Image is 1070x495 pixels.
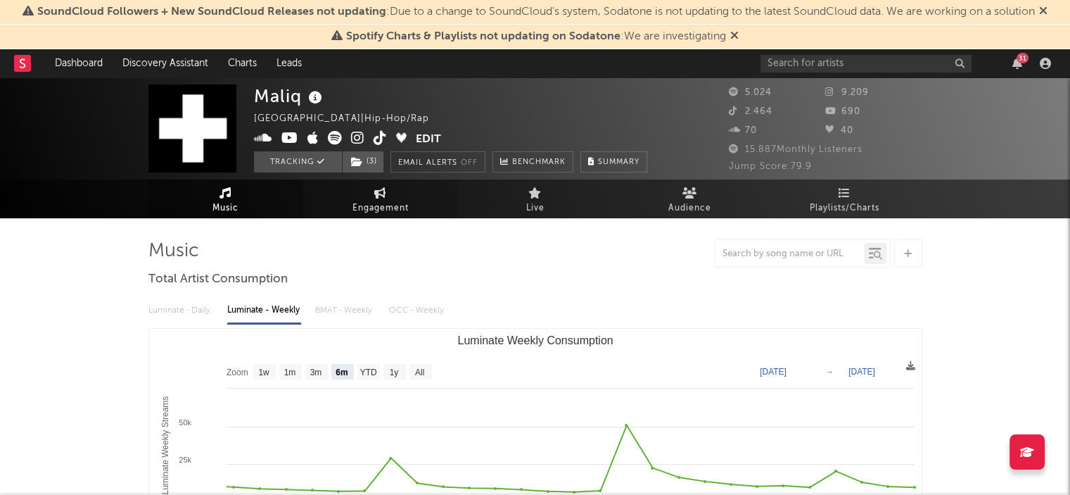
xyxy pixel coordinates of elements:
[492,151,573,173] a: Benchmark
[825,107,860,116] span: 690
[1012,58,1022,69] button: 31
[227,299,301,322] div: Luminate - Weekly
[416,131,441,149] button: Edit
[160,396,170,495] text: Luminate Weekly Streams
[254,151,342,173] button: Tracking
[37,6,1035,18] span: : Due to a change to SoundCloud's system, Sodatone is not updating to the latest SoundCloud data....
[37,6,386,18] span: SoundCloud Followers + New SoundCloud Releases not updating
[668,200,711,217] span: Audience
[227,368,248,377] text: Zoom
[825,367,834,377] text: →
[810,200,879,217] span: Playlists/Charts
[179,456,191,464] text: 25k
[458,180,613,218] a: Live
[254,84,326,108] div: Maliq
[390,151,485,173] button: Email AlertsOff
[825,126,853,135] span: 40
[284,368,295,377] text: 1m
[730,31,739,42] span: Dismiss
[359,368,376,377] text: YTD
[343,151,383,173] button: (3)
[346,31,620,42] span: Spotify Charts & Playlists not updating on Sodatone
[729,126,757,135] span: 70
[729,88,772,97] span: 5.024
[598,158,639,166] span: Summary
[148,271,288,288] span: Total Artist Consumption
[760,367,786,377] text: [DATE]
[715,249,864,260] input: Search by song name or URL
[760,55,972,73] input: Search for artists
[729,162,812,171] span: Jump Score: 79.9
[254,111,445,127] div: [GEOGRAPHIC_DATA] | Hip-Hop/Rap
[512,154,566,171] span: Benchmark
[148,180,303,218] a: Music
[461,159,478,167] em: Off
[848,367,875,377] text: [DATE]
[729,145,862,154] span: 15.887 Monthly Listeners
[1039,6,1047,18] span: Dismiss
[414,368,423,377] text: All
[212,200,238,217] span: Music
[613,180,768,218] a: Audience
[113,49,218,77] a: Discovery Assistant
[580,151,647,173] button: Summary
[45,49,113,77] a: Dashboard
[258,368,269,377] text: 1w
[352,200,409,217] span: Engagement
[218,49,267,77] a: Charts
[389,368,398,377] text: 1y
[310,368,321,377] text: 3m
[267,49,312,77] a: Leads
[342,151,384,173] span: ( 3 )
[346,31,726,42] span: : We are investigating
[526,200,544,217] span: Live
[729,107,772,116] span: 2.464
[336,368,348,377] text: 6m
[825,88,869,97] span: 9.209
[179,418,191,427] text: 50k
[1017,53,1028,63] div: 31
[768,180,922,218] a: Playlists/Charts
[303,180,458,218] a: Engagement
[457,334,613,346] text: Luminate Weekly Consumption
